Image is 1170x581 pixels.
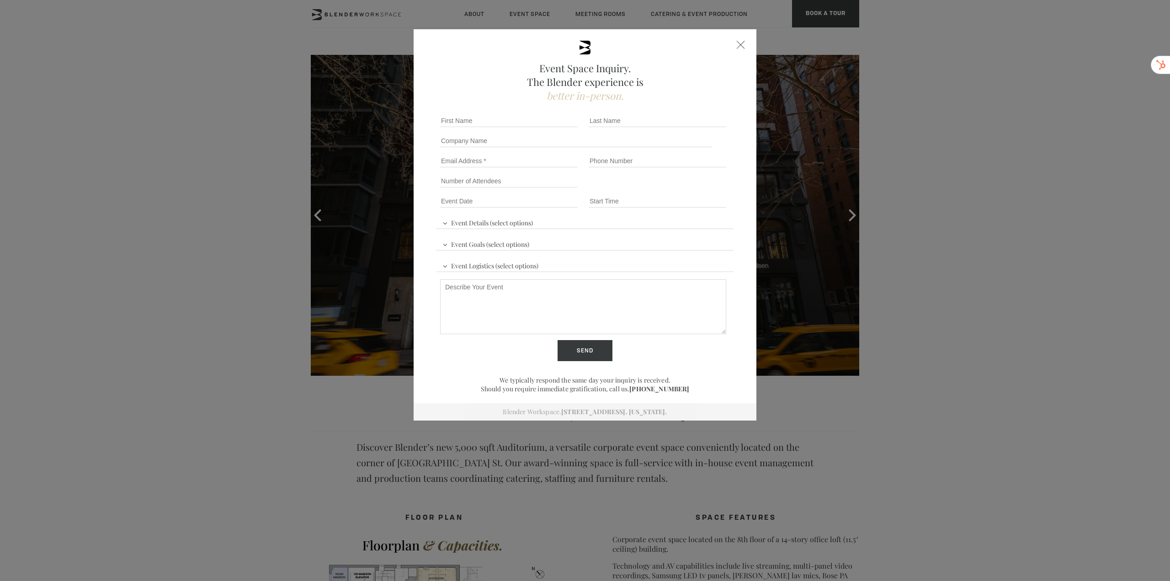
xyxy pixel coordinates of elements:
[414,403,756,421] div: Blender Workspace.
[440,236,532,250] span: Event Goals (select options)
[561,407,667,416] a: [STREET_ADDRESS]. [US_STATE].
[589,114,726,127] input: Last Name
[547,89,624,102] span: better in-person.
[440,114,578,127] input: First Name
[589,155,726,167] input: Phone Number
[436,376,734,384] p: We typically respond the same day your inquiry is received.
[440,155,578,167] input: Email Address *
[440,134,712,147] input: Company Name
[436,61,734,102] h2: Event Space Inquiry. The Blender experience is
[629,384,689,393] a: [PHONE_NUMBER]
[558,340,612,361] input: Send
[436,384,734,393] p: Should you require immediate gratification, call us.
[440,175,578,187] input: Number of Attendees
[589,195,726,208] input: Start Time
[1005,464,1170,581] iframe: Chat Widget
[440,195,578,208] input: Event Date
[440,215,535,229] span: Event Details (select options)
[440,258,541,272] span: Event Logistics (select options)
